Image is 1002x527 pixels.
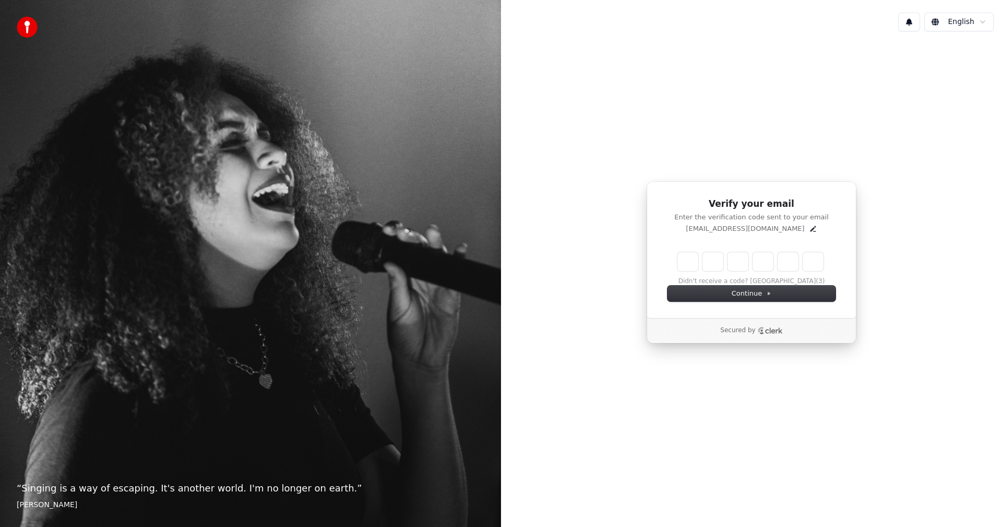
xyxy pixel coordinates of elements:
[809,225,817,233] button: Edit
[677,252,698,271] input: Enter verification code. Digit 1
[686,224,804,233] p: [EMAIL_ADDRESS][DOMAIN_NAME]
[727,252,748,271] input: Digit 3
[753,252,773,271] input: Digit 4
[17,17,38,38] img: youka
[803,252,824,271] input: Digit 6
[720,326,755,335] p: Secured by
[17,500,484,510] footer: [PERSON_NAME]
[702,252,723,271] input: Digit 2
[667,286,836,301] button: Continue
[675,250,826,273] div: Verification code input
[667,198,836,210] h1: Verify your email
[667,213,836,222] p: Enter the verification code sent to your email
[17,481,484,496] p: “ Singing is a way of escaping. It's another world. I'm no longer on earth. ”
[732,289,771,298] span: Continue
[778,252,798,271] input: Digit 5
[758,327,783,334] a: Clerk logo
